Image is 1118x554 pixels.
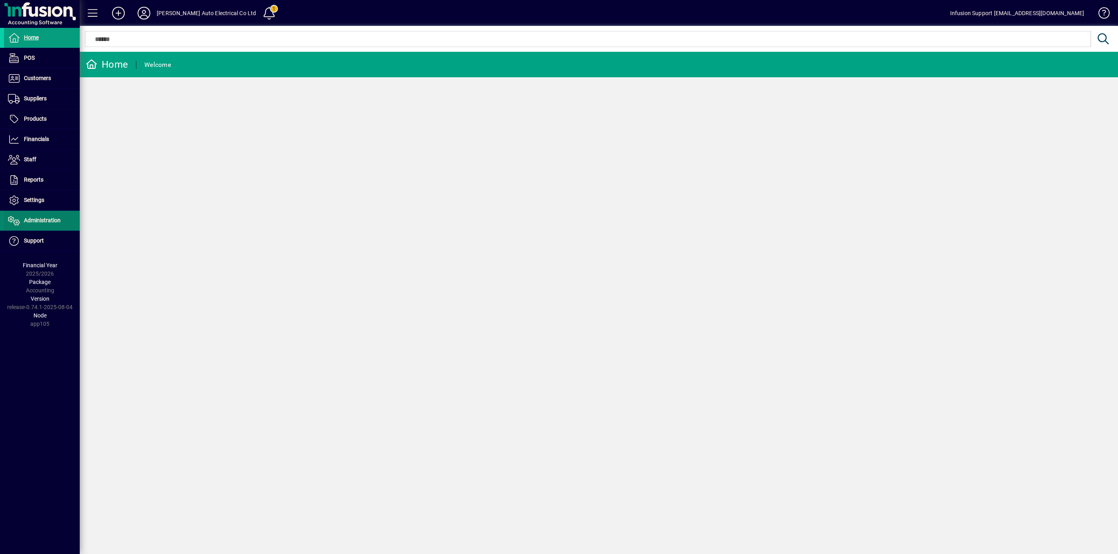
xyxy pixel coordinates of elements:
[131,6,157,20] button: Profile
[4,48,80,68] a: POS
[31,296,49,302] span: Version
[24,95,47,102] span: Suppliers
[24,176,43,183] span: Reports
[4,170,80,190] a: Reports
[4,150,80,170] a: Staff
[1092,2,1108,27] a: Knowledge Base
[24,136,49,142] span: Financials
[24,237,44,244] span: Support
[4,89,80,109] a: Suppliers
[24,75,51,81] span: Customers
[4,231,80,251] a: Support
[4,109,80,129] a: Products
[4,129,80,149] a: Financials
[33,312,47,319] span: Node
[4,190,80,210] a: Settings
[4,211,80,231] a: Administration
[24,55,35,61] span: POS
[24,197,44,203] span: Settings
[157,7,256,20] div: [PERSON_NAME] Auto Electrical Co Ltd
[23,262,57,268] span: Financial Year
[24,217,61,223] span: Administration
[950,7,1084,20] div: Infusion Support [EMAIL_ADDRESS][DOMAIN_NAME]
[24,34,39,41] span: Home
[144,59,171,71] div: Welcome
[4,69,80,88] a: Customers
[24,115,47,122] span: Products
[29,279,51,285] span: Package
[24,156,36,162] span: Staff
[106,6,131,20] button: Add
[86,58,128,71] div: Home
